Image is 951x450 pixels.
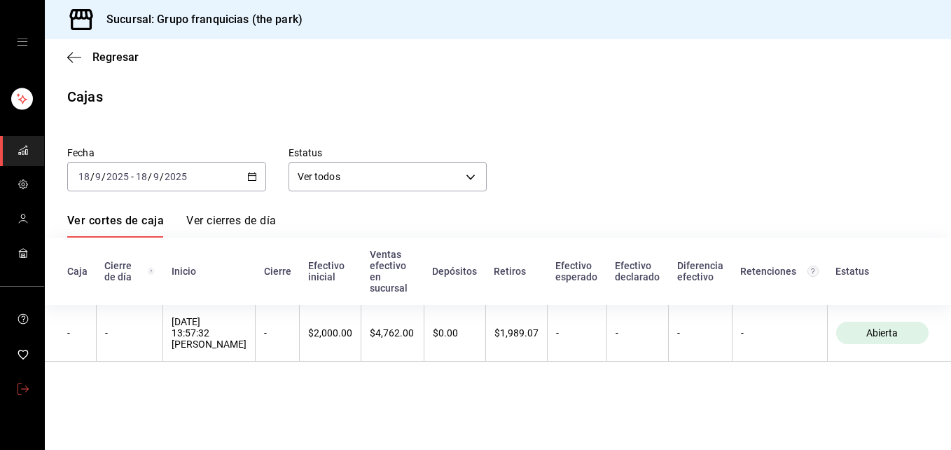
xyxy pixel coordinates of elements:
div: - [616,327,660,339]
button: Regresar [67,50,139,64]
input: ---- [164,171,188,182]
div: $0.00 [433,327,477,339]
span: Abierta [861,327,903,339]
div: - [741,327,819,339]
div: Efectivo esperado [555,260,598,282]
div: $1,989.07 [494,327,539,339]
input: -- [78,171,90,182]
div: Diferencia efectivo [677,260,724,282]
span: - [131,171,134,182]
input: -- [153,171,160,182]
div: Ver todos [289,162,487,191]
div: Cajas [67,86,103,107]
span: Regresar [92,50,139,64]
div: - [556,327,598,339]
svg: Total de retenciones de propinas registradas [807,266,819,277]
span: / [148,171,152,182]
span: / [90,171,95,182]
input: ---- [106,171,130,182]
div: Ventas efectivo en sucursal [370,249,415,294]
div: Efectivo inicial [308,260,353,282]
span: / [102,171,106,182]
div: $4,762.00 [370,327,415,339]
div: $2,000.00 [308,327,352,339]
div: - [105,327,155,339]
input: -- [95,171,102,182]
div: Cierre [264,266,291,277]
input: -- [135,171,148,182]
div: Depósitos [432,266,477,277]
div: Efectivo declarado [615,260,660,282]
a: Ver cortes de caja [67,214,164,238]
div: Cierre de día [104,260,155,282]
div: - [67,327,88,339]
div: Inicio [172,266,247,277]
div: navigation tabs [67,214,276,238]
div: - [677,327,723,339]
span: / [160,171,164,182]
div: Retenciones [740,266,819,277]
div: - [264,327,291,339]
label: Estatus [289,148,487,158]
div: [DATE] 13:57:32 [PERSON_NAME] [172,316,247,350]
label: Fecha [67,148,266,158]
a: Ver cierres de día [186,214,276,238]
h3: Sucursal: Grupo franquicias (the park) [95,11,303,28]
div: Estatus [835,266,929,277]
div: Caja [67,266,88,277]
button: open drawer [17,36,28,48]
div: Retiros [494,266,539,277]
svg: El número de cierre de día es consecutivo y consolida todos los cortes de caja previos en un únic... [148,266,154,277]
